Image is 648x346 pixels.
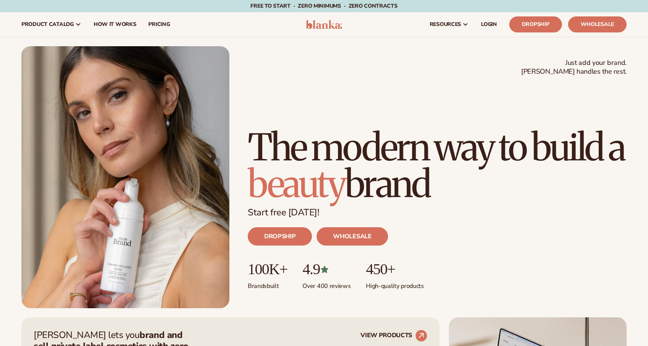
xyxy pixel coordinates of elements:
[424,12,475,37] a: resources
[21,46,229,308] img: Blanka hero private label beauty Female holding tanning mousse
[248,129,627,202] h1: The modern way to build a brand
[248,278,287,290] p: Brands built
[509,16,562,32] a: Dropship
[481,21,497,27] span: LOGIN
[430,21,461,27] span: resources
[317,227,388,246] a: WHOLESALE
[15,12,88,37] a: product catalog
[568,16,627,32] a: Wholesale
[142,12,176,37] a: pricing
[248,227,312,246] a: DROPSHIP
[248,161,345,207] span: beauty
[475,12,503,37] a: LOGIN
[248,207,627,218] p: Start free [DATE]!
[248,261,287,278] p: 100K+
[361,330,427,342] a: VIEW PRODUCTS
[366,278,424,290] p: High-quality products
[148,21,170,27] span: pricing
[88,12,143,37] a: How It Works
[306,20,342,29] img: logo
[302,278,351,290] p: Over 400 reviews
[21,21,74,27] span: product catalog
[521,58,627,76] span: Just add your brand. [PERSON_NAME] handles the rest.
[366,261,424,278] p: 450+
[302,261,351,278] p: 4.9
[94,21,136,27] span: How It Works
[250,2,397,10] span: Free to start · ZERO minimums · ZERO contracts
